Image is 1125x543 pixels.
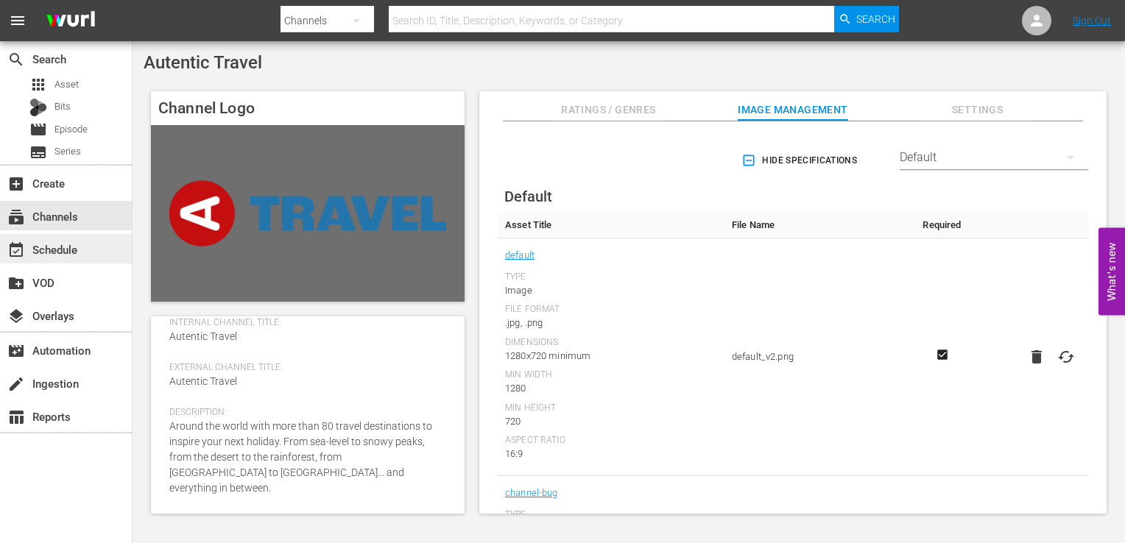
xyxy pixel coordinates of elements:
[738,140,863,181] button: Hide Specifications
[169,420,432,494] span: Around the world with more than 80 travel destinations to inspire your next holiday. From sea-lev...
[505,381,717,396] div: 1280
[505,316,717,330] div: .jpg, .png
[144,52,262,73] span: Autentic Travel
[169,317,439,329] span: Internal Channel Title:
[900,137,1088,178] div: Default
[504,188,552,205] span: Default
[856,6,895,32] span: Search
[29,121,47,138] span: Episode
[151,91,465,125] h4: Channel Logo
[724,212,915,238] th: File Name
[7,175,25,193] span: Create
[505,271,717,283] div: Type
[29,143,47,161] span: Series
[169,330,237,342] span: Autentic Travel
[7,408,25,426] span: Reports
[505,414,717,429] div: 720
[505,402,717,414] div: Min Height
[7,308,25,325] span: Overlays
[834,6,899,32] button: Search
[1098,228,1125,316] button: Open Feedback Widget
[7,274,25,292] span: VOD
[54,77,79,92] span: Asset
[505,304,717,316] div: File Format
[169,407,439,419] span: Description:
[169,375,237,387] span: Autentic Travel
[505,509,717,521] div: Type
[505,283,717,298] div: Image
[7,241,25,259] span: Schedule
[7,375,25,393] span: Ingestion
[151,125,465,302] img: Autentic Travel
[505,447,717,461] div: 16:9
[29,76,47,93] span: Asset
[505,337,717,349] div: Dimensions
[498,212,724,238] th: Asset Title
[9,12,27,29] span: menu
[934,348,951,361] svg: Required
[7,208,25,226] span: Channels
[744,153,857,168] span: Hide Specifications
[738,101,848,119] span: Image Management
[553,101,663,119] span: Ratings / Genres
[923,101,1033,119] span: Settings
[29,99,47,116] div: Bits
[505,435,717,447] div: Aspect Ratio
[915,212,969,238] th: Required
[54,122,88,137] span: Episode
[505,349,717,363] div: 1280x720 minimum
[35,4,106,38] img: ans4CAIJ8jUAAAAAAAAAAAAAAAAAAAAAAAAgQb4GAAAAAAAAAAAAAAAAAAAAAAAAJMjXAAAAAAAAAAAAAAAAAAAAAAAAgAT5G...
[505,483,558,503] a: channel-bug
[505,246,535,265] a: default
[7,342,25,360] span: Automation
[54,144,81,159] span: Series
[169,362,439,374] span: External Channel Title:
[724,238,915,476] td: default_v2.png
[54,99,71,114] span: Bits
[7,51,25,68] span: Search
[1073,15,1111,26] a: Sign Out
[505,369,717,381] div: Min Width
